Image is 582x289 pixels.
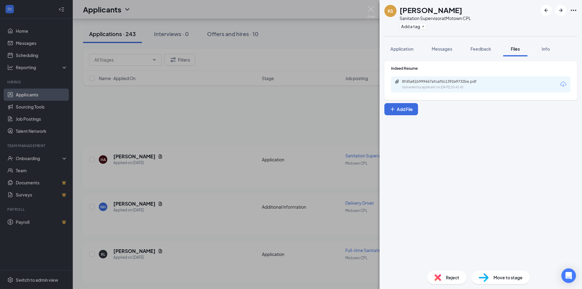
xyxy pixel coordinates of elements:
svg: Download [560,81,567,88]
span: Files [511,46,520,52]
svg: Ellipses [570,7,577,14]
span: Info [542,46,550,52]
span: Messages [432,46,452,52]
svg: ArrowRight [557,7,564,14]
div: Uploaded by applicant on [DATE] 10:42:42 [402,85,493,90]
svg: Paperclip [395,79,400,84]
div: Indeed Resume [391,66,570,71]
svg: Plus [421,25,425,28]
svg: Plus [390,106,396,112]
span: Application [390,46,413,52]
span: Move to stage [493,274,523,281]
span: Feedback [470,46,491,52]
button: ArrowLeftNew [541,5,552,16]
div: Open Intercom Messenger [561,268,576,283]
div: 8fd5a81b999467afcaf0c1392e9732be.pdf [402,79,487,84]
button: ArrowRight [555,5,566,16]
span: Reject [446,274,459,281]
svg: ArrowLeftNew [543,7,550,14]
h1: [PERSON_NAME] [400,5,462,15]
div: KS [388,8,393,14]
div: Sanitation Supervisor at Motown CPL [400,15,471,21]
button: PlusAdd a tag [400,23,426,29]
a: Paperclip8fd5a81b999467afcaf0c1392e9732be.pdfUploaded by applicant on [DATE] 10:42:42 [395,79,493,90]
button: Add FilePlus [384,103,418,115]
